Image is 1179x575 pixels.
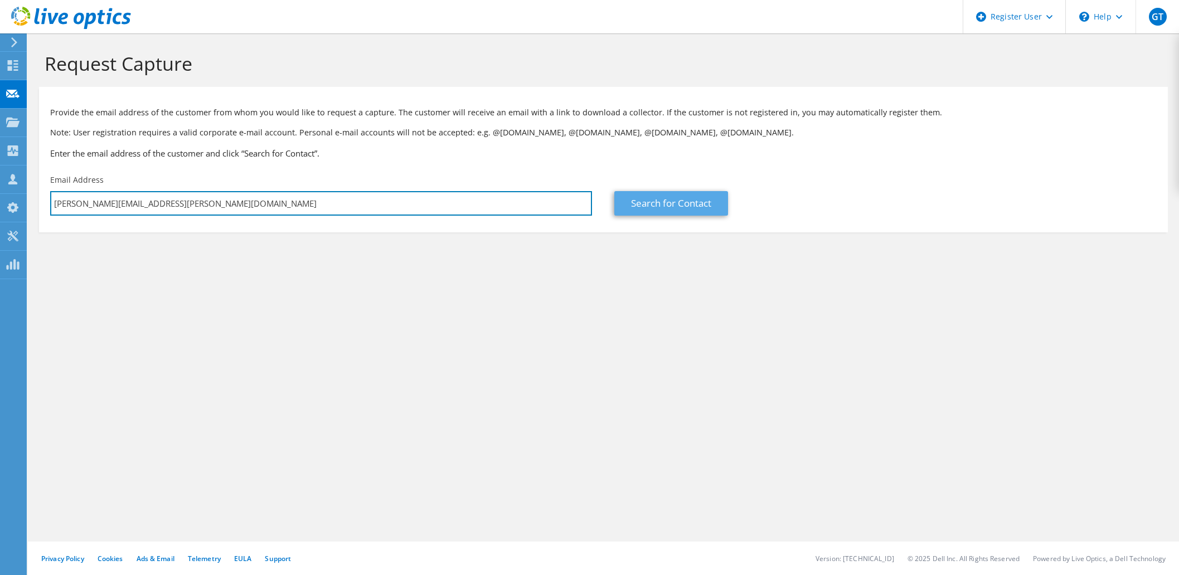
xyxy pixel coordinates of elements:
a: Telemetry [188,554,221,563]
h3: Enter the email address of the customer and click “Search for Contact”. [50,147,1157,159]
li: © 2025 Dell Inc. All Rights Reserved [908,554,1020,563]
a: Privacy Policy [41,554,84,563]
a: Ads & Email [137,554,174,563]
li: Version: [TECHNICAL_ID] [816,554,894,563]
li: Powered by Live Optics, a Dell Technology [1033,554,1166,563]
span: GT [1149,8,1167,26]
h1: Request Capture [45,52,1157,75]
a: EULA [234,554,251,563]
a: Cookies [98,554,123,563]
svg: \n [1079,12,1089,22]
p: Provide the email address of the customer from whom you would like to request a capture. The cust... [50,106,1157,119]
a: Support [265,554,291,563]
p: Note: User registration requires a valid corporate e-mail account. Personal e-mail accounts will ... [50,126,1157,139]
label: Email Address [50,174,104,186]
a: Search for Contact [614,191,728,216]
